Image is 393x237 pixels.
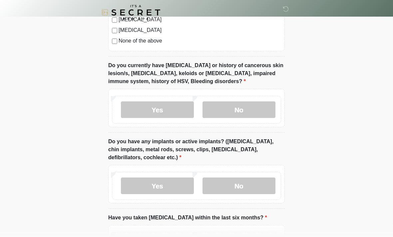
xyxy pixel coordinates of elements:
[202,178,275,194] label: No
[112,39,117,44] input: None of the above
[121,102,194,118] label: Yes
[119,27,281,35] label: [MEDICAL_DATA]
[112,28,117,34] input: [MEDICAL_DATA]
[108,138,285,162] label: Do you have any implants or active implants? ([MEDICAL_DATA], chin implants, metal rods, screws, ...
[202,102,275,118] label: No
[108,62,285,86] label: Do you currently have [MEDICAL_DATA] or history of cancerous skin lesion/s, [MEDICAL_DATA], keloi...
[102,5,160,20] img: It's A Secret Med Spa Logo
[121,178,194,194] label: Yes
[108,214,267,222] label: Have you taken [MEDICAL_DATA] within the last six months?
[119,37,281,45] label: None of the above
